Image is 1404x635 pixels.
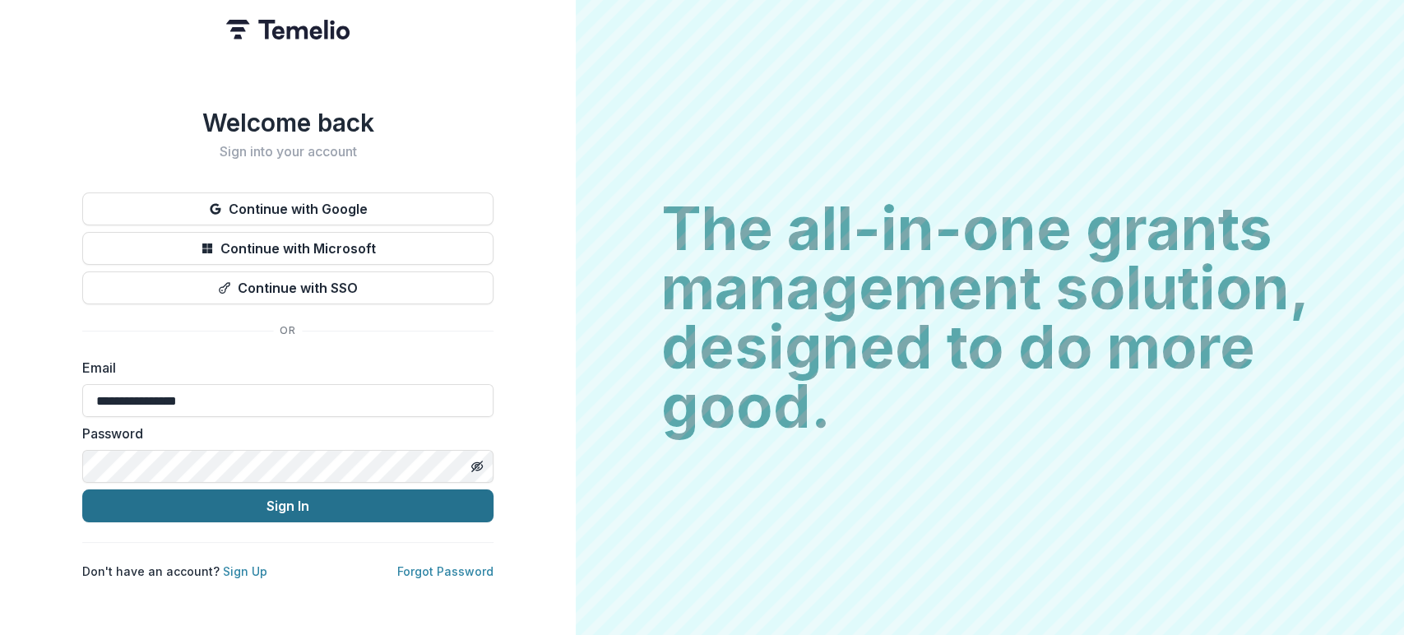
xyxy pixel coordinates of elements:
h2: Sign into your account [82,144,493,160]
img: Temelio [226,20,350,39]
button: Continue with Microsoft [82,232,493,265]
a: Forgot Password [397,564,493,578]
h1: Welcome back [82,108,493,137]
button: Continue with Google [82,192,493,225]
a: Sign Up [223,564,267,578]
label: Password [82,424,484,443]
button: Sign In [82,489,493,522]
button: Continue with SSO [82,271,493,304]
p: Don't have an account? [82,563,267,580]
button: Toggle password visibility [464,453,490,480]
label: Email [82,358,484,378]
